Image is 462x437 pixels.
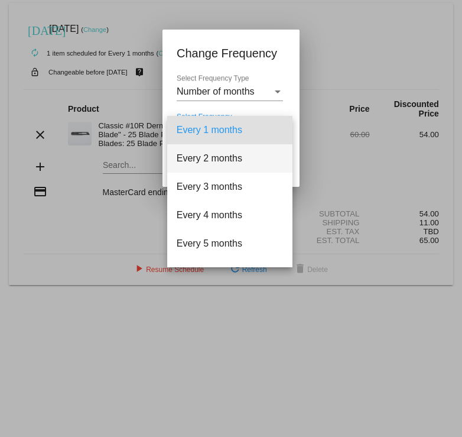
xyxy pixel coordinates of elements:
[177,201,283,229] span: Every 4 months
[177,116,283,144] span: Every 1 months
[177,258,283,286] span: Every 6 months
[177,144,283,173] span: Every 2 months
[177,173,283,201] span: Every 3 months
[177,229,283,258] span: Every 5 months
